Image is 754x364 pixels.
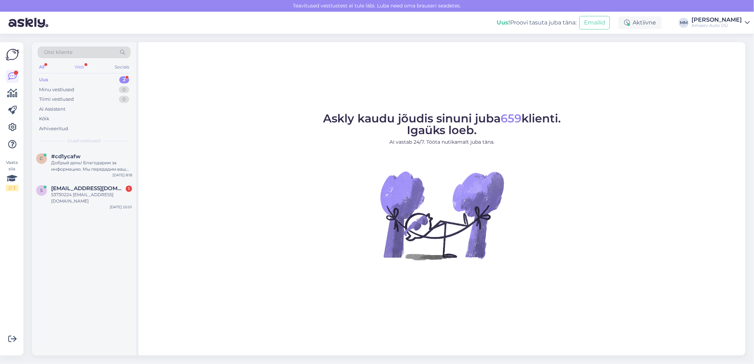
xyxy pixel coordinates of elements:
[44,49,72,56] span: Otsi kliente
[378,151,506,279] img: No Chat active
[497,19,510,26] b: Uus!
[73,62,86,72] div: Web
[119,96,129,103] div: 0
[51,185,125,192] span: saskiakangur@gmail.com
[51,160,132,172] div: Добрый день! Благодарим за информацию. Мы передадим ваш запрос на изменение даты обслуживания на ...
[113,172,132,178] div: [DATE] 8:18
[323,111,561,137] span: Askly kaudu jõudis sinuni juba klienti. Igaüks loeb.
[51,153,81,160] span: #cd1ycafw
[692,23,742,28] div: Amserv Auto OÜ
[6,185,18,191] div: 2 / 3
[692,17,750,28] a: [PERSON_NAME]Amserv Auto OÜ
[692,17,742,23] div: [PERSON_NAME]
[38,62,46,72] div: All
[6,159,18,191] div: Vaata siia
[6,48,19,61] img: Askly Logo
[110,204,132,210] div: [DATE] 20:01
[126,186,132,192] div: 1
[119,86,129,93] div: 0
[39,125,68,132] div: Arhiveeritud
[501,111,521,125] span: 659
[39,86,74,93] div: Minu vestlused
[40,188,43,193] span: s
[323,138,561,146] p: AI vastab 24/7. Tööta nutikamalt juba täna.
[68,138,101,144] span: Uued vestlused
[39,76,48,83] div: Uus
[119,76,129,83] div: 2
[39,96,74,103] div: Tiimi vestlused
[51,192,132,204] div: 53730224 [EMAIL_ADDRESS][DOMAIN_NAME]
[679,18,689,28] div: MM
[579,16,610,29] button: Emailid
[497,18,577,27] div: Proovi tasuta juba täna:
[40,156,43,161] span: c
[618,16,662,29] div: Aktiivne
[39,106,65,113] div: AI Assistent
[39,115,49,122] div: Kõik
[113,62,131,72] div: Socials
